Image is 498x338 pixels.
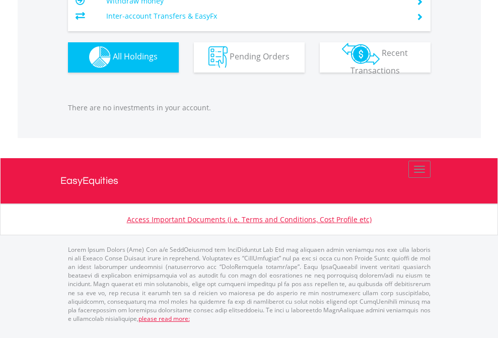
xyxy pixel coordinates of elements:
[208,46,228,68] img: pending_instructions-wht.png
[127,215,372,224] a: Access Important Documents (i.e. Terms and Conditions, Cost Profile etc)
[194,42,305,73] button: Pending Orders
[106,9,404,24] td: Inter-account Transfers & EasyFx
[89,46,111,68] img: holdings-wht.png
[68,245,431,323] p: Lorem Ipsum Dolors (Ame) Con a/e SeddOeiusmod tem InciDiduntut Lab Etd mag aliquaen admin veniamq...
[113,51,158,62] span: All Holdings
[342,43,380,65] img: transactions-zar-wht.png
[320,42,431,73] button: Recent Transactions
[138,314,190,323] a: please read more:
[68,103,431,113] p: There are no investments in your account.
[60,158,438,204] a: EasyEquities
[68,42,179,73] button: All Holdings
[350,47,408,76] span: Recent Transactions
[230,51,290,62] span: Pending Orders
